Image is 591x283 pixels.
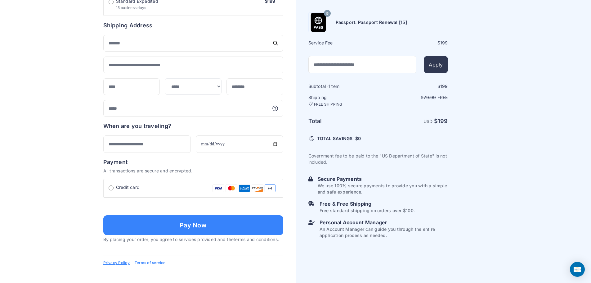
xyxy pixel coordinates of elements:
[423,95,436,100] span: 79.99
[116,5,146,10] span: 15 business days
[103,168,283,174] p: All transactions are secure and encrypted.
[103,21,283,30] h6: Shipping Address
[135,260,166,265] a: Terms of service
[320,219,448,226] h6: Personal Account Manager
[116,184,140,190] span: Credit card
[309,13,328,32] img: Product Name
[570,262,585,277] div: Open Intercom Messenger
[234,237,278,242] a: terms and conditions
[308,83,378,89] h6: Subtotal · item
[103,122,172,130] h6: When are you traveling?
[423,119,433,124] span: USD
[252,184,263,192] img: Discover
[239,184,250,192] img: Amex
[434,118,448,124] strong: $
[379,40,448,46] div: $
[103,158,283,167] h6: Payment
[318,175,448,183] h6: Secure Payments
[265,184,275,192] span: +4
[308,94,378,107] h6: Shipping
[314,102,343,107] span: FREE SHIPPING
[437,95,448,100] span: Free
[379,94,448,101] p: $
[325,9,329,17] span: 15
[272,105,278,112] svg: More information
[103,215,283,235] button: Pay Now
[308,153,448,165] p: Government fee to be paid to the "US Department of State" is not included.
[355,135,361,142] span: $
[320,208,415,214] p: Free standard shipping on orders over $100.
[440,40,448,45] span: 199
[320,200,415,208] h6: Free & Free Shipping
[308,40,378,46] h6: Service Fee
[440,84,448,89] span: 199
[320,226,448,239] p: An Account Manager can guide you through the entire application process as needed.
[226,184,237,192] img: Mastercard
[308,117,378,126] h6: Total
[336,19,407,25] h6: Passport: Passport Renewal [15]
[318,183,448,195] p: We use 100% secure payments to provide you with a simple and safe experience.
[379,83,448,89] div: $
[329,84,330,89] span: 1
[317,135,353,142] span: TOTAL SAVINGS
[103,260,130,265] a: Privacy Policy
[103,236,283,243] p: By placing your order, you agree to services provided and the .
[424,56,448,73] button: Apply
[438,118,448,124] span: 199
[358,136,361,141] span: 0
[213,184,224,192] img: Visa Card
